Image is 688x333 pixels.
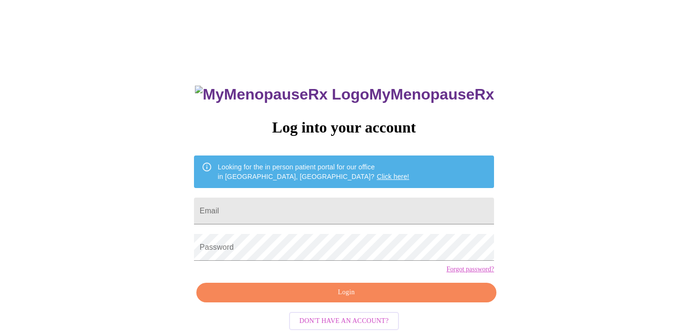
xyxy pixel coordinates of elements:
h3: MyMenopauseRx [195,86,494,103]
span: Login [207,287,485,299]
a: Don't have an account? [287,316,402,324]
div: Looking for the in person patient portal for our office in [GEOGRAPHIC_DATA], [GEOGRAPHIC_DATA]? [218,158,409,185]
span: Don't have an account? [300,315,389,327]
img: MyMenopauseRx Logo [195,86,369,103]
button: Login [196,283,496,302]
a: Click here! [377,173,409,180]
a: Forgot password? [446,266,494,273]
h3: Log into your account [194,119,494,136]
button: Don't have an account? [289,312,399,331]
